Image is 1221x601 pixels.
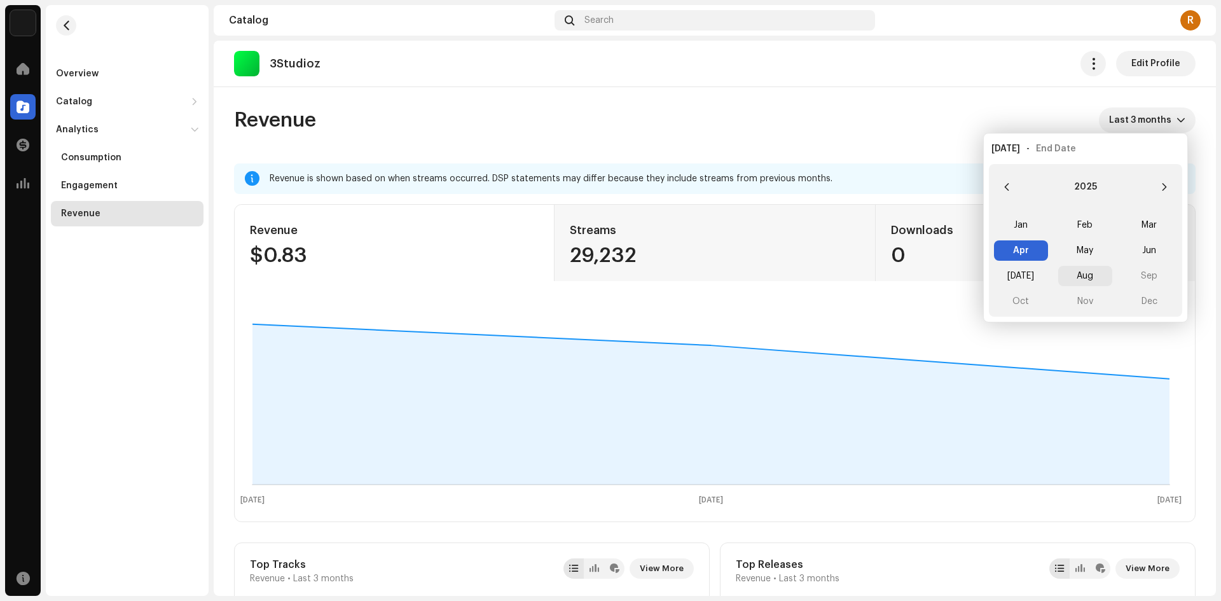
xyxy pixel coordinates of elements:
div: Revenue is shown based on when streams occurred. DSP statements may differ because they include s... [270,171,1185,186]
img: de0d2825-999c-4937-b35a-9adca56ee094 [10,10,36,36]
span: Aug [1058,266,1112,286]
div: 0 [891,245,1180,266]
re-m-nav-item: Engagement [51,173,203,198]
div: Analytics [56,125,99,135]
div: 29,232 [570,245,859,266]
re-m-nav-item: Overview [51,61,203,86]
span: Feb [1058,215,1112,235]
span: Mar [1122,215,1176,235]
span: Last 3 months [779,574,839,584]
span: Jan [994,215,1048,235]
re-m-nav-dropdown: Catalog [51,89,203,114]
span: Edit Profile [1131,51,1180,76]
re-m-nav-item: Revenue [51,201,203,226]
span: Last 3 months [1109,107,1176,133]
div: R [1180,10,1201,31]
re-m-nav-item: Consumption [51,145,203,170]
span: [DATE] [994,266,1048,286]
div: Catalog [229,15,549,25]
p: 3Studioz [270,57,321,71]
div: Top Releases [736,558,839,571]
text: [DATE] [1157,496,1182,504]
span: May [1058,240,1112,261]
button: Previous Year [994,174,1019,200]
span: Revenue [234,107,316,133]
span: Revenue [250,574,285,584]
div: $0.83 [250,245,539,266]
div: Revenue [61,209,100,219]
span: Apr [994,240,1048,261]
button: Next Year [1152,174,1177,200]
button: Choose Year [1074,177,1097,197]
div: Catalog [56,97,92,107]
button: View More [1115,558,1180,579]
div: Overview [56,69,99,79]
div: Streams [570,220,859,240]
span: Search [584,15,614,25]
button: View More [630,558,694,579]
div: Top Tracks [250,558,354,571]
span: Revenue [736,574,771,584]
div: Choose Date [989,164,1182,317]
span: Last 3 months [293,574,354,584]
span: View More [640,556,684,581]
span: [DATE] [991,144,1020,153]
div: dropdown trigger [1176,107,1185,133]
div: Revenue [250,220,539,240]
div: Downloads [891,220,1180,240]
button: Edit Profile [1116,51,1196,76]
span: End Date [1036,144,1076,153]
div: Engagement [61,181,118,191]
text: [DATE] [699,496,723,504]
span: Jun [1122,240,1176,261]
text: [DATE] [240,496,265,504]
span: • [773,574,776,584]
span: • [287,574,291,584]
div: Consumption [61,153,121,163]
re-m-nav-dropdown: Analytics [51,117,203,226]
span: View More [1126,556,1169,581]
span: - [1026,144,1030,153]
